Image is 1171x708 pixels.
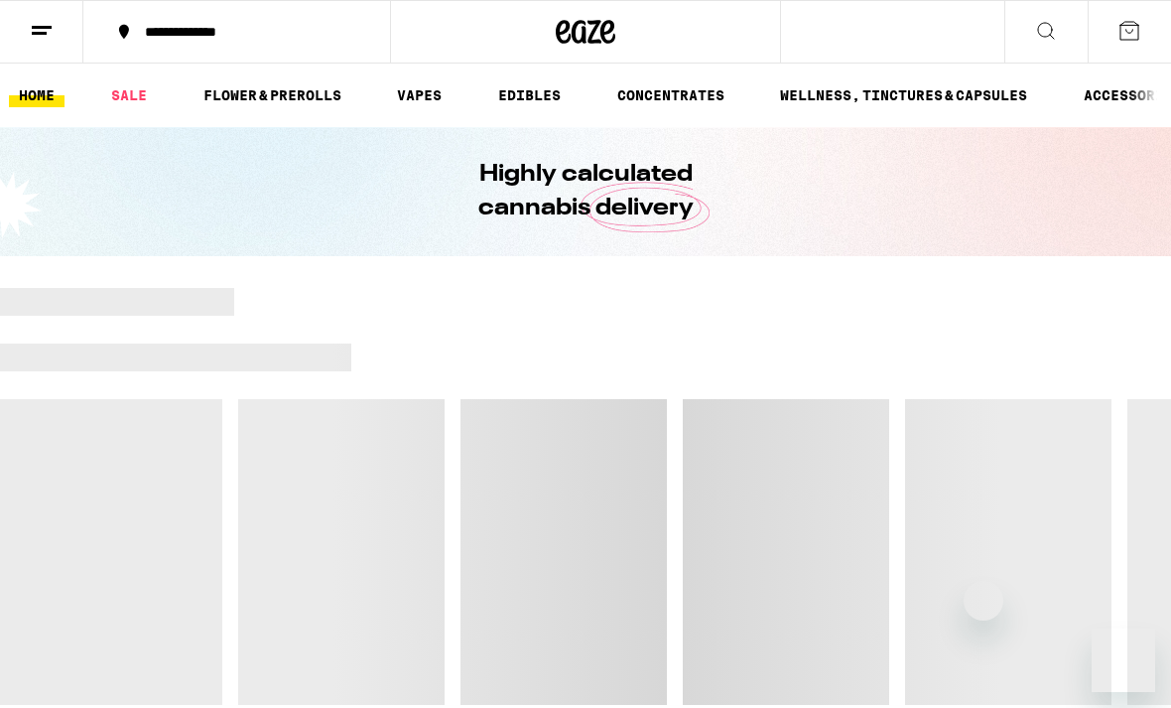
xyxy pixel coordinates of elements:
h1: Highly calculated cannabis delivery [422,158,749,225]
iframe: Button to launch messaging window [1092,629,1155,692]
a: HOME [9,83,65,107]
a: VAPES [387,83,452,107]
a: WELLNESS, TINCTURES & CAPSULES [770,83,1037,107]
a: FLOWER & PREROLLS [194,83,351,107]
a: SALE [101,83,157,107]
a: EDIBLES [488,83,571,107]
iframe: Close message [964,581,1003,621]
a: CONCENTRATES [607,83,734,107]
